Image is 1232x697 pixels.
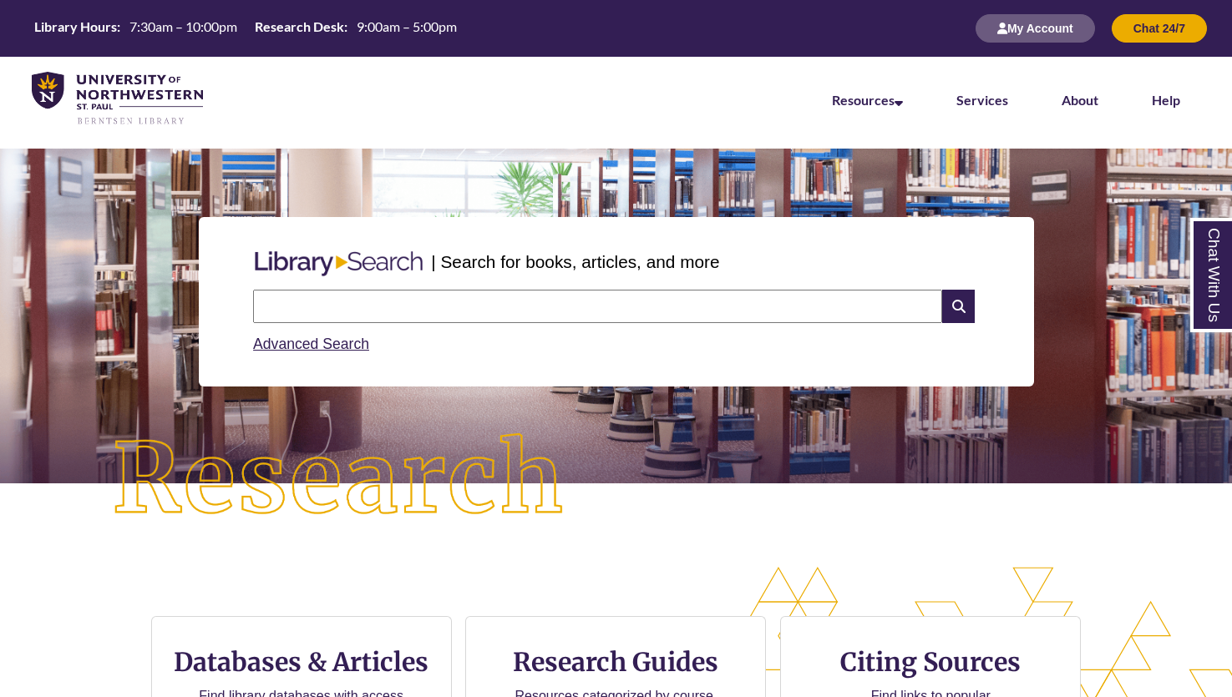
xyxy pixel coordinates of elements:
[832,92,903,108] a: Resources
[1152,92,1180,108] a: Help
[357,18,457,34] span: 9:00am – 5:00pm
[942,290,974,323] i: Search
[976,14,1095,43] button: My Account
[1112,21,1207,35] a: Chat 24/7
[28,18,123,36] th: Library Hours:
[32,72,203,126] img: UNWSP Library Logo
[1112,14,1207,43] button: Chat 24/7
[129,18,237,34] span: 7:30am – 10:00pm
[976,21,1095,35] a: My Account
[956,92,1008,108] a: Services
[62,383,616,576] img: Research
[28,18,464,40] a: Hours Today
[1062,92,1098,108] a: About
[253,336,369,352] a: Advanced Search
[246,245,431,283] img: Libary Search
[829,646,1032,678] h3: Citing Sources
[248,18,350,36] th: Research Desk:
[479,646,752,678] h3: Research Guides
[28,18,464,38] table: Hours Today
[431,249,719,275] p: | Search for books, articles, and more
[165,646,438,678] h3: Databases & Articles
